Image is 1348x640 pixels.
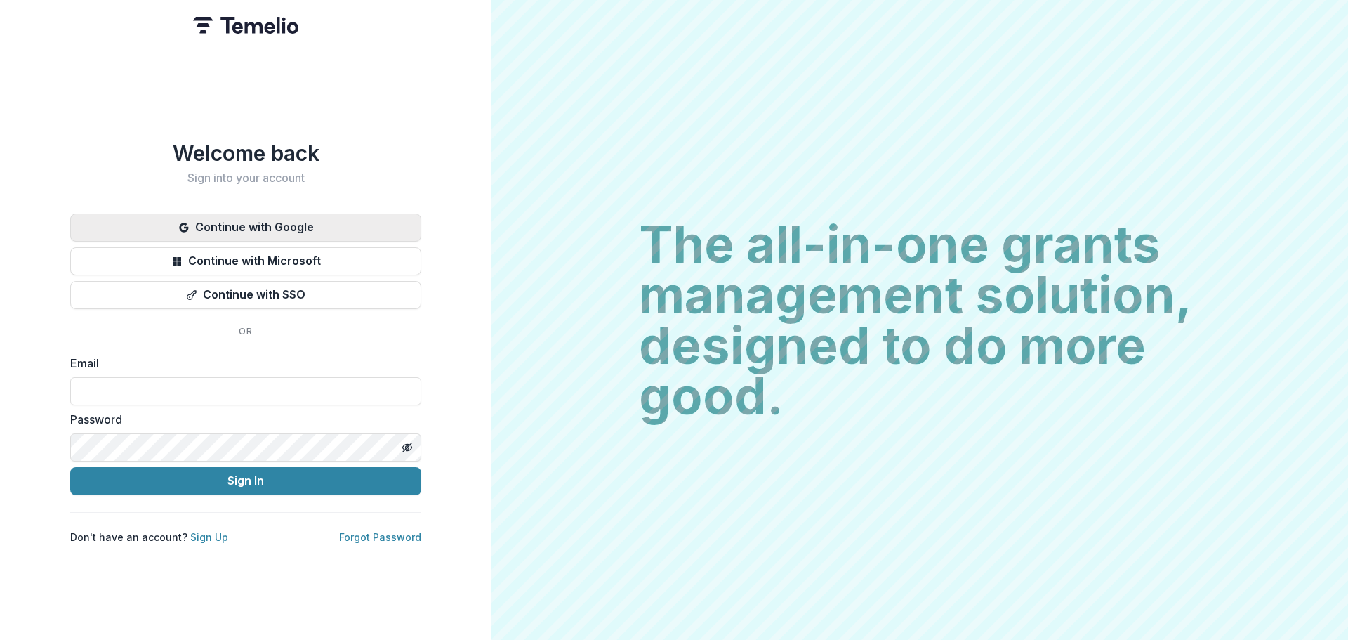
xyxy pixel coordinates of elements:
button: Continue with SSO [70,281,421,309]
h1: Welcome back [70,141,421,166]
button: Continue with Microsoft [70,247,421,275]
a: Forgot Password [339,531,421,543]
button: Toggle password visibility [396,436,418,459]
p: Don't have an account? [70,530,228,544]
a: Sign Up [190,531,228,543]
button: Continue with Google [70,214,421,242]
button: Sign In [70,467,421,495]
label: Password [70,411,413,428]
label: Email [70,355,413,372]
img: Temelio [193,17,298,34]
h2: Sign into your account [70,171,421,185]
